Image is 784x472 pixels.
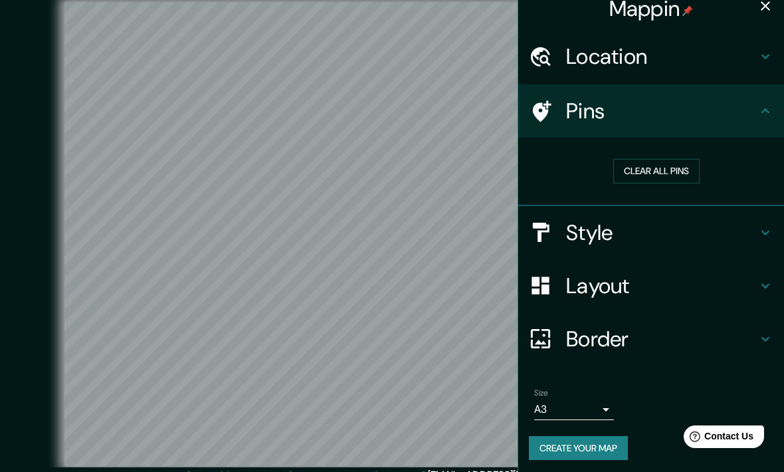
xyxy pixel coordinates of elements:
div: Location [518,30,784,83]
h4: Pins [566,98,757,124]
h4: Style [566,219,757,246]
canvas: Map [64,2,720,466]
div: A3 [534,399,614,420]
h4: Border [566,326,757,352]
h4: Layout [566,273,757,299]
label: Size [534,387,548,398]
div: Layout [518,259,784,312]
button: Create your map [529,436,628,461]
img: pin-icon.png [682,5,693,16]
h4: Location [566,43,757,70]
button: Clear all pins [613,159,700,183]
div: Pins [518,84,784,138]
div: Border [518,312,784,366]
iframe: Help widget launcher [666,420,769,457]
div: Style [518,206,784,259]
